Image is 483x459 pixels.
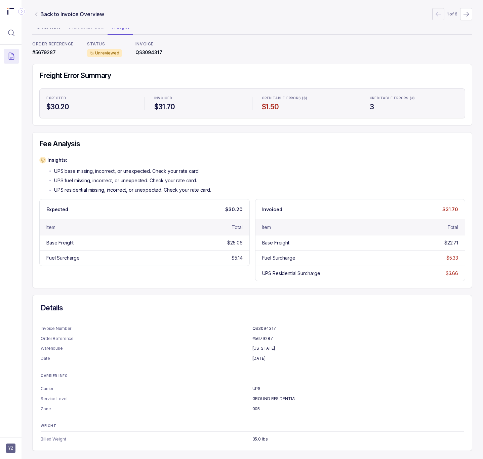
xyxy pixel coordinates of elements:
[252,395,464,402] p: GROUND RESIDENTIAL
[54,168,200,175] p: UPS base missing, incorrect, or unexpected. Check your rate card.
[252,335,464,342] p: #5679287
[262,270,321,277] div: UPS Residential Surcharge
[40,10,104,18] p: Back to Invoice Overview
[446,255,458,261] div: $5.33
[446,270,458,277] div: $3.66
[262,96,308,100] p: Creditable Errors ($)
[135,49,162,56] p: QS3094317
[41,355,252,362] p: Date
[46,102,135,112] h4: $30.20
[32,10,106,18] a: Link Back to Invoice Overview
[41,436,464,443] ul: Information Summary
[460,8,472,20] button: Next Page
[41,436,252,443] p: Billed Weight
[41,335,252,342] p: Order Reference
[366,91,462,116] li: Statistic Creditable Errors (#)
[41,303,464,313] h4: Details
[252,325,464,332] p: QS3094317
[41,385,464,412] ul: Information Summary
[154,96,172,100] p: Invoiced
[258,91,355,116] li: Statistic Creditable Errors ($)
[41,374,464,378] p: CARRIER INFO
[262,206,282,213] p: Invoiced
[154,102,243,112] h4: $31.70
[41,345,252,352] p: Warehouse
[39,88,465,119] ul: Statistic Highlights
[46,96,66,100] p: Expected
[232,255,242,261] div: $5.14
[47,157,211,163] p: Insights:
[150,91,247,116] li: Statistic Invoiced
[4,26,19,40] button: Menu Icon Button MagnifyingGlassIcon
[252,355,464,362] p: [DATE]
[87,49,122,57] div: Unreviewed
[252,406,464,412] p: 005
[262,102,351,112] h4: $1.50
[54,177,197,184] p: UPS fuel missing, incorrect, or unexpected. Check your rate card.
[225,206,242,213] p: $30.20
[54,187,211,193] p: UPS residential missing, incorrect, or unexpected. Check your rate card.
[39,139,465,149] h4: Fee Analysis
[252,436,464,443] p: 35.0 lbs
[46,239,74,246] div: Base Freight
[32,41,74,47] p: ORDER REFERENCE
[232,224,242,231] div: Total
[41,385,252,392] p: Carrier
[46,206,68,213] p: Expected
[370,96,415,100] p: Creditable Errors (#)
[42,91,139,116] li: Statistic Expected
[17,7,26,15] div: Collapse Icon
[262,224,271,231] div: Item
[87,41,122,47] p: STATUS
[41,325,464,362] ul: Information Summary
[6,444,15,453] button: User initials
[32,49,74,56] p: #5679287
[41,424,464,428] p: WEIGHT
[444,239,458,246] div: $22.71
[46,255,80,261] div: Fuel Surcharge
[252,345,464,352] p: [US_STATE]
[262,255,295,261] div: Fuel Surcharge
[370,102,458,112] h4: 3
[262,239,289,246] div: Base Freight
[442,206,458,213] p: $31.70
[39,71,465,80] h4: Freight Error Summary
[135,41,162,47] p: INVOICE
[252,385,464,392] p: UPS
[46,224,55,231] div: Item
[41,395,252,402] p: Service Level
[41,325,252,332] p: Invoice Number
[447,11,457,17] p: 1 of 6
[227,239,242,246] div: $25.06
[41,406,252,412] p: Zone
[4,49,19,64] button: Menu Icon Button DocumentTextIcon
[447,224,458,231] div: Total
